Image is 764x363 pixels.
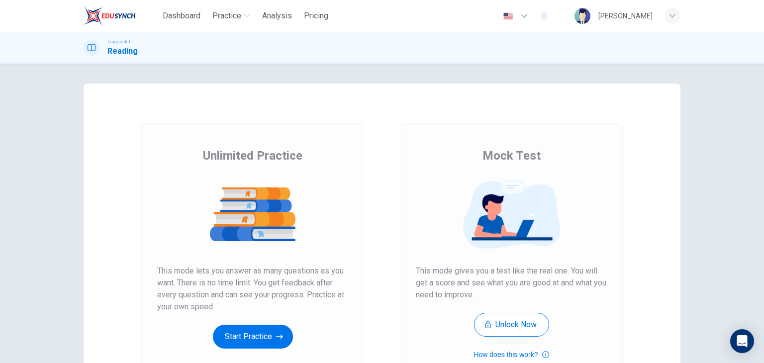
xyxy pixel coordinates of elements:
span: Unlimited Practice [203,148,302,164]
a: EduSynch logo [84,6,159,26]
span: This mode lets you answer as many questions as you want. There is no time limit. You get feedback... [157,265,348,313]
button: Unlock Now [474,313,549,337]
img: Profile picture [574,8,590,24]
button: How does this work? [474,349,549,361]
h1: Reading [107,45,138,57]
span: Linguaskill [107,38,132,45]
button: Pricing [300,7,332,25]
button: Practice [208,7,254,25]
span: Dashboard [163,10,200,22]
span: Mock Test [482,148,541,164]
button: Analysis [258,7,296,25]
button: Dashboard [159,7,204,25]
button: Start Practice [213,325,293,349]
div: [PERSON_NAME] [598,10,653,22]
span: Pricing [304,10,328,22]
span: Analysis [262,10,292,22]
img: EduSynch logo [84,6,136,26]
span: This mode gives you a test like the real one. You will get a score and see what you are good at a... [416,265,607,301]
img: en [502,12,514,20]
div: Open Intercom Messenger [730,329,754,353]
span: Practice [212,10,241,22]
